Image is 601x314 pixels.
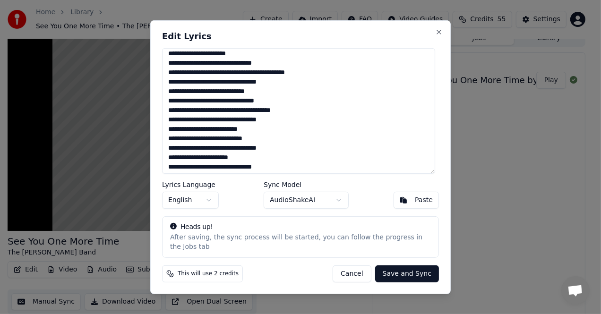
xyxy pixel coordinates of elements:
button: Save and Sync [375,265,439,282]
span: This will use 2 credits [178,270,239,278]
label: Lyrics Language [162,181,219,188]
div: After saving, the sync process will be started, you can follow the progress in the Jobs tab [170,233,431,252]
button: Paste [394,192,439,209]
h2: Edit Lyrics [162,32,439,40]
button: Cancel [333,265,371,282]
div: Paste [415,195,433,205]
div: Heads up! [170,222,431,232]
label: Sync Model [264,181,349,188]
